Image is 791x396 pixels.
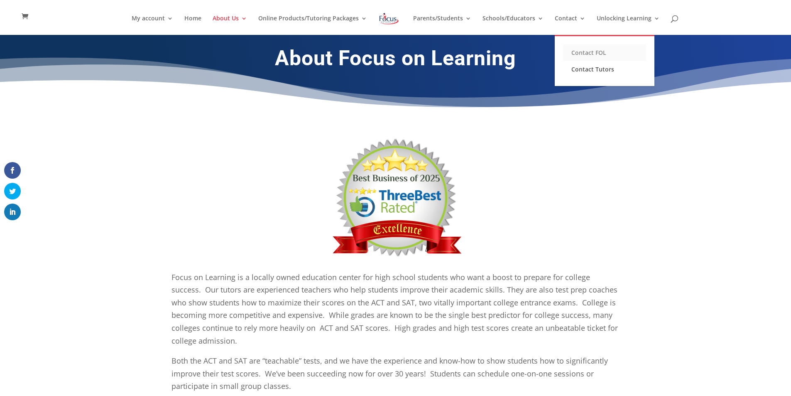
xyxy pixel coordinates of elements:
p: Focus on Learning is a locally owned education center for high school students who want a boost t... [171,271,620,355]
a: Parents/Students [413,15,471,35]
a: Contact FOL [563,44,646,61]
img: Focus on Learning [378,11,400,26]
a: Unlocking Learning [597,15,660,35]
a: My account [132,15,173,35]
h1: About Focus on Learning [171,46,620,75]
a: Contact Tutors [563,61,646,78]
a: About Us [213,15,247,35]
a: Schools/Educators [482,15,544,35]
a: Contact [555,15,585,35]
a: Online Products/Tutoring Packages [258,15,367,35]
a: Home [184,15,201,35]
